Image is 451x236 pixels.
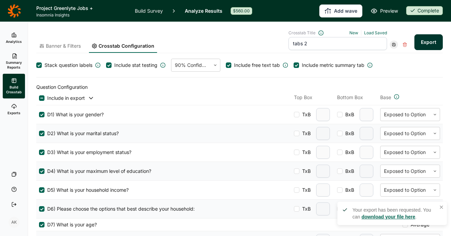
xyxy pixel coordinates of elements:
a: Preview [371,7,398,15]
span: Include metric summary tab [302,62,364,69]
span: Exports [8,110,21,115]
a: Load Saved [364,30,387,35]
span: Analytics [6,39,22,44]
span: Build Crosstab [5,85,22,94]
span: D6) Please choose the options that best describe your household: [44,205,195,212]
button: Export [414,34,443,50]
span: Stack question labels [44,62,92,69]
a: Exports [3,98,25,120]
span: Include free text tab [234,62,280,69]
span: TxB [299,205,311,212]
span: D4) What is your maximum level of education? [44,168,151,175]
span: Summary Reports [5,60,22,70]
span: Include in export [47,95,85,102]
span: Crosstab Configuration [99,43,154,49]
button: Add wave [319,4,362,17]
a: New [349,30,358,35]
div: $560.00 [231,7,252,15]
span: TxB [299,111,311,118]
button: Include in export [44,95,94,102]
a: Analytics [3,27,25,49]
span: D5) What is your household income? [44,187,129,193]
span: Crosstab Title [288,30,315,36]
div: AK [9,217,20,228]
div: Delete [401,40,409,49]
span: Preview [380,7,398,15]
div: Top Box [294,94,332,102]
div: Your export has been requested. You can . [352,206,437,220]
div: Bottom Box [337,94,375,102]
button: Complete [406,6,443,16]
span: Base [380,94,391,101]
span: D2) What is your marital status? [44,130,119,137]
h2: Question Configuration [36,83,443,91]
span: BxB [343,149,354,156]
span: TxB [299,130,311,137]
span: BxB [343,168,354,175]
span: TxB [299,187,311,193]
a: download your file here [361,214,415,220]
span: TxB [299,168,311,175]
span: D7) What is your age? [44,221,97,228]
span: D3) What is your employment status? [44,149,131,156]
span: BxB [343,111,354,118]
span: Banner & Filters [46,43,81,49]
span: BxB [343,187,354,193]
h1: Project Greenlyte Jobs + [36,4,127,12]
span: Include stat testing [114,62,157,69]
span: D1) What is your gender? [44,111,104,118]
div: Complete [406,6,443,15]
div: Save Crosstab [390,40,398,49]
span: BxB [343,130,354,137]
a: Summary Reports [3,49,25,74]
a: Build Crosstab [3,74,25,98]
span: TxB [299,149,311,156]
span: Insomnia Insights [36,12,127,18]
